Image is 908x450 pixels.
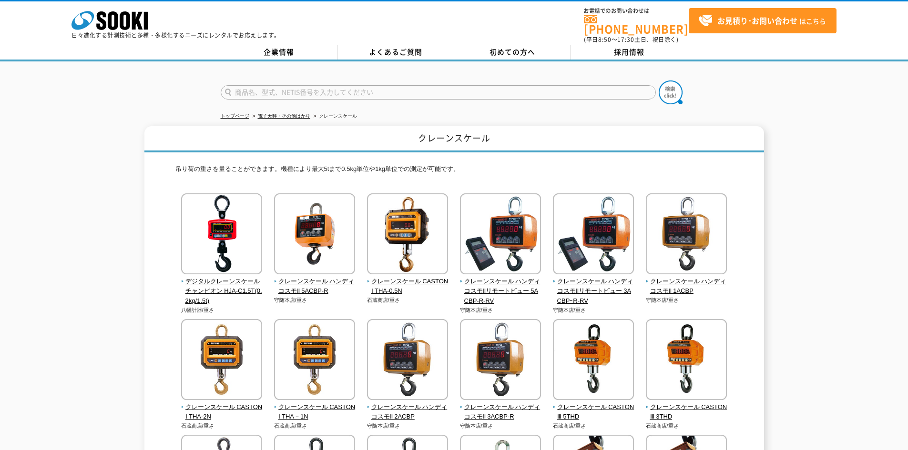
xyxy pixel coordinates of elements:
a: 企業情報 [221,45,337,60]
img: btn_search.png [659,80,683,104]
span: クレーンスケール CASTONⅠ THA－1N [274,402,356,422]
a: [PHONE_NUMBER] [584,15,689,34]
h1: クレーンスケール [144,126,764,152]
a: クレーンスケール ハンディコスモⅡ 3ACBP-R [460,393,541,422]
p: 石蔵商店/重さ [274,422,356,430]
span: クレーンスケール ハンディコスモⅡ 1ACBP [646,277,727,297]
span: お電話でのお問い合わせは [584,8,689,14]
img: クレーンスケール ハンディコスモⅡ 5ACBP-R [274,193,355,277]
img: クレーンスケール CASTONⅠ THA-0.5N [367,193,448,277]
p: 守随本店/重さ [646,296,727,304]
span: クレーンスケール CASTON Ⅲ 3THD [646,402,727,422]
a: クレーンスケール CASTON Ⅲ 3THD [646,393,727,422]
a: クレーンスケール CASTONⅠ THA-0.5N [367,268,449,296]
img: クレーンスケール ハンディコスモⅡ 2ACBP [367,319,448,402]
p: 石蔵商店/重さ [646,422,727,430]
a: トップページ [221,113,249,119]
span: (平日 ～ 土日、祝日除く) [584,35,678,44]
p: 八幡計器/重さ [181,306,263,314]
img: クレーンスケール CASTONⅠ THA－1N [274,319,355,402]
input: 商品名、型式、NETIS番号を入力してください [221,85,656,100]
a: クレーンスケール ハンディコスモⅡリモートビュー 5ACBP-R-RV [460,268,541,306]
li: クレーンスケール [312,111,357,121]
span: クレーンスケール CASTONⅠ THA-2N [181,402,263,422]
img: クレーンスケール ハンディコスモⅡリモートビュー 5ACBP-R-RV [460,193,541,277]
a: 初めての方へ [454,45,571,60]
p: 守随本店/重さ [274,296,356,304]
a: デジタルクレーンスケール チャンピオン HJA-C1.5T(0.2kg/1.5t) [181,268,263,306]
img: クレーンスケール CASTON Ⅲ 3THD [646,319,727,402]
img: クレーンスケール ハンディコスモⅡ 3ACBP-R [460,319,541,402]
p: 石蔵商店/重さ [553,422,634,430]
img: クレーンスケール ハンディコスモⅡリモートビュー 3ACBPｰR-RV [553,193,634,277]
span: デジタルクレーンスケール チャンピオン HJA-C1.5T(0.2kg/1.5t) [181,277,263,306]
span: クレーンスケール CASTON Ⅲ 5THD [553,402,634,422]
span: クレーンスケール ハンディコスモⅡ 3ACBP-R [460,402,541,422]
a: 電子天秤・その他はかり [258,113,310,119]
strong: お見積り･お問い合わせ [717,15,797,26]
p: 日々進化する計測技術と多種・多様化するニーズにレンタルでお応えします。 [71,32,280,38]
a: お見積り･お問い合わせはこちら [689,8,837,33]
span: クレーンスケール ハンディコスモⅡ 2ACBP [367,402,449,422]
span: 初めての方へ [490,47,535,57]
a: 採用情報 [571,45,688,60]
a: クレーンスケール ハンディコスモⅡ 2ACBP [367,393,449,422]
span: クレーンスケール ハンディコスモⅡ 5ACBP-R [274,277,356,297]
a: クレーンスケール ハンディコスモⅡ 1ACBP [646,268,727,296]
p: 守随本店/重さ [553,306,634,314]
img: クレーンスケール CASTONⅠ THA-2N [181,319,262,402]
a: クレーンスケール CASTON Ⅲ 5THD [553,393,634,422]
span: 17:30 [617,35,634,44]
p: 守随本店/重さ [460,422,541,430]
p: 守随本店/重さ [460,306,541,314]
a: よくあるご質問 [337,45,454,60]
a: クレーンスケール ハンディコスモⅡリモートビュー 3ACBPｰR-RV [553,268,634,306]
img: クレーンスケール ハンディコスモⅡ 1ACBP [646,193,727,277]
span: はこちら [698,14,826,28]
span: 8:50 [598,35,612,44]
p: 守随本店/重さ [367,422,449,430]
a: クレーンスケール ハンディコスモⅡ 5ACBP-R [274,268,356,296]
a: クレーンスケール CASTONⅠ THA-2N [181,393,263,422]
span: クレーンスケール ハンディコスモⅡリモートビュー 5ACBP-R-RV [460,277,541,306]
img: クレーンスケール CASTON Ⅲ 5THD [553,319,634,402]
p: 吊り荷の重さを量ることができます。機種により最大5tまで0.5kg単位や1kg単位での測定が可能です。 [175,164,733,179]
a: クレーンスケール CASTONⅠ THA－1N [274,393,356,422]
p: 石蔵商店/重さ [367,296,449,304]
img: デジタルクレーンスケール チャンピオン HJA-C1.5T(0.2kg/1.5t) [181,193,262,277]
p: 石蔵商店/重さ [181,422,263,430]
span: クレーンスケール CASTONⅠ THA-0.5N [367,277,449,297]
span: クレーンスケール ハンディコスモⅡリモートビュー 3ACBPｰR-RV [553,277,634,306]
